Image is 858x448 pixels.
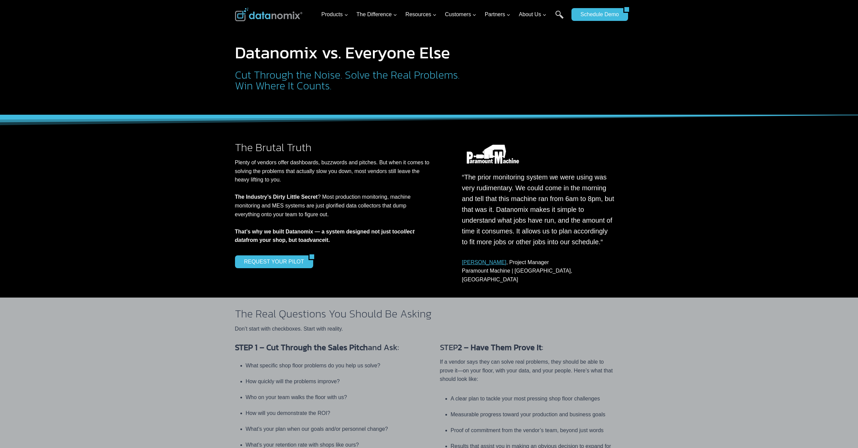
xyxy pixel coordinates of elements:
li: How will you demonstrate the ROI? [246,405,413,421]
strong: That’s why we built Datanomix — a system designed not just to from your shop, but to it. [235,229,415,243]
li: How quickly will the problems improve? [246,373,413,389]
a: Search [555,10,564,26]
li: Measurable progress toward your production and business goals [451,407,615,422]
h3: and Ask: [235,341,413,354]
span: Partners [485,10,510,19]
li: Who on your team walks the floor with us? [246,389,413,405]
p: , Project Manager Paramount Machine | [GEOGRAPHIC_DATA], [GEOGRAPHIC_DATA] [462,258,615,284]
h2: The Brutal Truth [235,142,433,153]
a: REQUEST YOUR PILOT [235,255,308,268]
strong: The Industry’s Dirty Little Secret [235,194,318,200]
p: If a vendor says they can solve real problems, they should be able to prove it—on your floor, wit... [440,358,615,384]
li: What’s your plan when our goals and/or personnel change? [246,421,413,437]
li: A clear plan to tackle your most pressing shop floor challenges [451,394,615,407]
span: Customers [445,10,476,19]
li: Proof of commitment from the vendor’s team, beyond just words [451,422,615,438]
p: Don’t start with checkboxes. Start with reality. [235,325,618,333]
h2: The Real Questions You Should Be Asking [235,308,618,319]
img: Datanomix Customer - Paramount Machine [462,145,524,164]
h2: Cut Through the Noise. Solve the Real Problems. Win Where It Counts. [235,69,463,91]
img: Datanomix [235,8,302,21]
p: “The prior monitoring system we were using was very rudimentary. We could come in the morning and... [462,172,615,247]
strong: STEP 1 – Cut Through the Sales Pitch [235,341,368,353]
a: [PERSON_NAME] [462,259,506,265]
span: About Us [519,10,546,19]
strong: 2 – Have Them Prove It [458,341,542,353]
nav: Primary Navigation [319,4,568,26]
span: Resources [406,10,437,19]
span: The Difference [356,10,397,19]
li: What specific shop floor problems do you help us solve? [246,358,413,373]
em: advance [303,237,325,243]
h1: Datanomix vs. Everyone Else [235,44,463,61]
h3: STEP : [440,341,615,354]
a: Schedule Demo [571,8,623,21]
p: Plenty of vendors offer dashboards, buzzwords and pitches. But when it comes to solving the probl... [235,158,433,245]
span: Products [321,10,348,19]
